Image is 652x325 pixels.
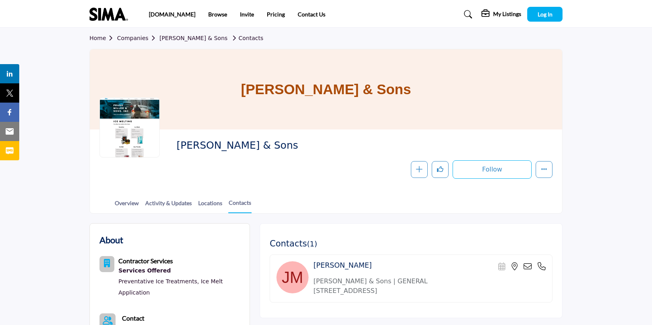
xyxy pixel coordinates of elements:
a: Contacts [230,35,264,41]
button: More details [536,161,552,178]
img: site Logo [89,8,132,21]
b: Contractor Services [118,257,173,264]
span: 1 [310,240,314,248]
b: Contact [122,314,144,322]
button: Follow [453,160,532,179]
span: Frank Miller & Sons [177,139,357,152]
p: [PERSON_NAME] & Sons | GENERAL [313,277,546,286]
a: Preventative Ice Treatments, [118,278,199,285]
div: My Listings [481,10,521,19]
a: Overview [114,199,139,213]
a: [DOMAIN_NAME] [149,11,195,18]
h4: [PERSON_NAME] [313,261,372,270]
a: [PERSON_NAME] & Sons [159,35,227,41]
a: Contact Us [298,11,325,18]
button: Category Icon [100,256,114,272]
button: Log In [527,7,563,22]
a: Home [89,35,117,41]
div: Services Offered refers to the specific products, assistance, or expertise a business provides to... [118,266,240,276]
h2: About [100,233,123,246]
button: Like [432,161,449,178]
a: Invite [240,11,254,18]
h1: [PERSON_NAME] & Sons [241,49,411,129]
h5: My Listings [493,10,521,18]
h3: Contacts [270,239,317,249]
span: ( ) [307,240,317,248]
a: Companies [117,35,160,41]
p: [STREET_ADDRESS] [313,286,546,296]
a: Browse [208,11,227,18]
a: Locations [198,199,223,213]
a: Services Offered [118,266,240,276]
span: Log In [538,11,552,18]
a: Activity & Updates [145,199,192,213]
a: Contacts [228,198,252,213]
a: Contact [122,313,144,323]
a: Search [456,8,477,21]
a: Contractor Services [118,258,173,264]
a: Pricing [267,11,285,18]
img: image [276,261,309,293]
